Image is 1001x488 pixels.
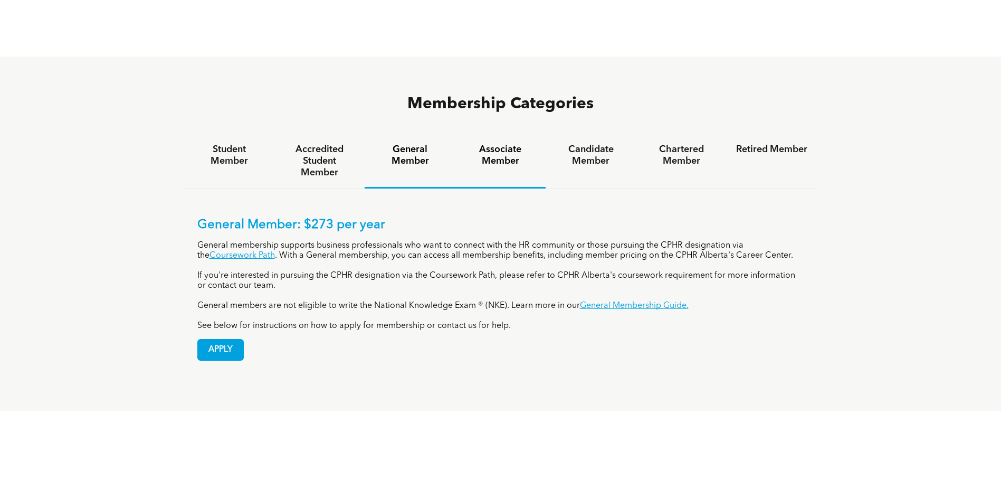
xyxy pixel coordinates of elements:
h4: General Member [374,144,445,167]
p: General membership supports business professionals who want to connect with the HR community or t... [197,241,804,261]
p: General members are not eligible to write the National Knowledge Exam ® (NKE). Learn more in our [197,301,804,311]
span: APPLY [198,340,243,360]
span: Membership Categories [407,96,594,112]
h4: Candidate Member [555,144,626,167]
p: See below for instructions on how to apply for membership or contact us for help. [197,321,804,331]
a: APPLY [197,339,244,361]
h4: Accredited Student Member [284,144,355,179]
p: General Member: $273 per year [197,218,804,233]
h4: Student Member [194,144,265,167]
p: If you're interested in pursuing the CPHR designation via the Coursework Path, please refer to CP... [197,271,804,291]
h4: Retired Member [736,144,807,155]
h4: Associate Member [465,144,536,167]
a: General Membership Guide. [580,302,689,310]
a: Coursework Path [209,251,275,260]
h4: Chartered Member [646,144,717,167]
